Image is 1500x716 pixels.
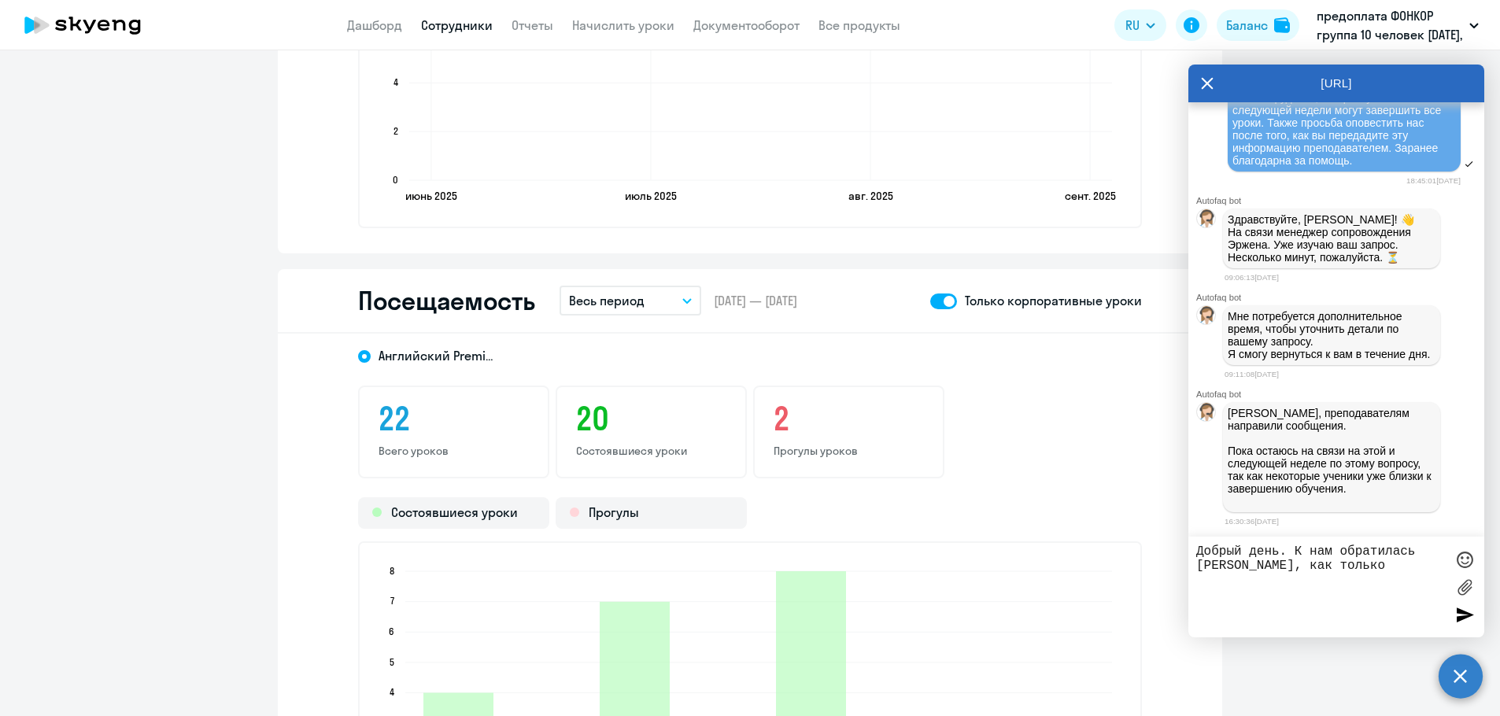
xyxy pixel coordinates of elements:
[1228,213,1435,264] p: Здравствуйте, [PERSON_NAME]! 👋 ﻿На связи менеджер сопровождения Эржена. Уже изучаю ваш запрос. Не...
[1309,6,1487,44] button: предоплата ФОНКОР группа 10 человек [DATE], Ф.О.Н., ООО
[572,17,674,33] a: Начислить уроки
[421,17,493,33] a: Сотрудники
[1228,310,1435,360] p: Мне потребуется дополнительное время, чтобы уточнить детали по вашему запросу. Я смогу вернуться ...
[1125,16,1140,35] span: RU
[774,444,924,458] p: Прогулы уроков
[1197,403,1217,426] img: bot avatar
[393,174,398,186] text: 0
[1114,9,1166,41] button: RU
[379,400,529,437] h3: 22
[556,497,747,529] div: Прогулы
[1197,306,1217,329] img: bot avatar
[379,444,529,458] p: Всего уроков
[569,291,645,310] p: Весь период
[390,565,394,577] text: 8
[389,626,394,637] text: 6
[1196,389,1484,399] div: Autofaq bot
[1196,196,1484,205] div: Autofaq bot
[818,17,900,33] a: Все продукты
[390,595,394,607] text: 7
[625,189,677,203] text: июль 2025
[714,292,797,309] span: [DATE] — [DATE]
[1274,17,1290,33] img: balance
[390,656,394,668] text: 5
[1217,9,1299,41] button: Балансbalance
[379,347,497,364] span: Английский Premium
[1225,273,1279,282] time: 09:06:13[DATE]
[576,444,726,458] p: Состоявшиеся уроки
[1226,16,1268,35] div: Баланс
[390,686,394,698] text: 4
[693,17,800,33] a: Документооборот
[965,291,1142,310] p: Только корпоративные уроки
[848,189,893,203] text: авг. 2025
[393,125,398,137] text: 2
[576,400,726,437] h3: 20
[1197,209,1217,232] img: bot avatar
[1317,6,1463,44] p: предоплата ФОНКОР группа 10 человек [DATE], Ф.О.Н., ООО
[358,285,534,316] h2: Посещаемость
[405,189,457,203] text: июнь 2025
[1065,189,1116,203] text: сент. 2025
[1225,370,1279,378] time: 09:11:08[DATE]
[560,286,701,316] button: Весь период
[1225,517,1279,526] time: 16:30:36[DATE]
[347,17,402,33] a: Дашборд
[512,17,553,33] a: Отчеты
[1406,176,1461,185] time: 18:45:01[DATE]
[1196,293,1484,302] div: Autofaq bot
[1453,575,1476,599] label: Лимит 10 файлов
[1228,407,1435,507] p: [PERSON_NAME], преподавателям направили сообщения. Пока остаюсь на связи на этой и следующей неде...
[358,497,549,529] div: Состоявшиеся уроки
[393,76,398,88] text: 4
[1196,544,1445,629] textarea: Добрый день. К нам обратилась [PERSON_NAME], как только
[774,400,924,437] h3: 2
